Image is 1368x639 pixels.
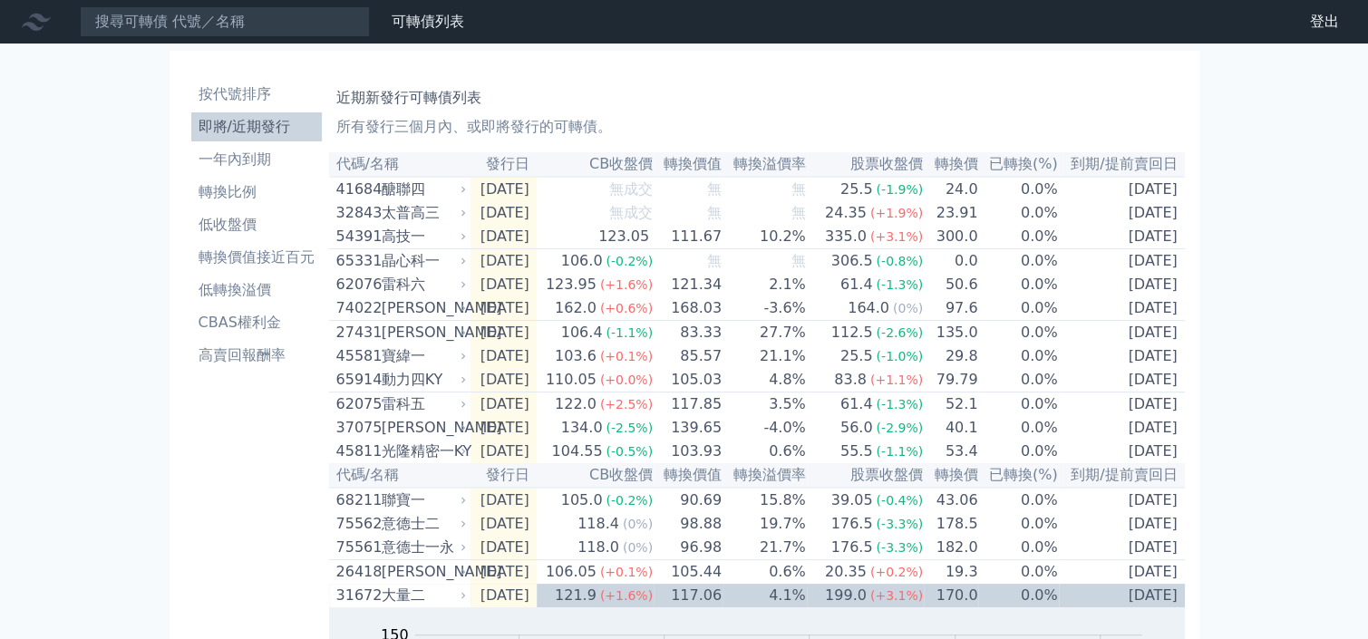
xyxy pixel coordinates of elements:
[654,560,723,585] td: 105.44
[606,444,653,459] span: (-0.5%)
[978,249,1058,274] td: 0.0%
[191,312,322,334] li: CBAS權利金
[844,297,893,319] div: 164.0
[654,392,723,417] td: 117.85
[807,152,924,177] th: 股票收盤價
[978,392,1058,417] td: 0.0%
[654,321,723,345] td: 83.33
[382,513,463,535] div: 意德士二
[382,393,463,415] div: 雷科五
[924,273,978,296] td: 50.6
[537,463,654,488] th: CB收盤價
[471,321,537,345] td: [DATE]
[924,512,978,536] td: 178.5
[654,344,723,368] td: 85.57
[574,537,623,558] div: 118.0
[609,180,653,198] span: 無成交
[191,247,322,268] li: 轉換價值接近百元
[978,488,1058,512] td: 0.0%
[1059,273,1185,296] td: [DATE]
[382,537,463,558] div: 意德士一永
[336,585,377,606] div: 31672
[723,488,807,512] td: 15.8%
[876,444,923,459] span: (-1.1%)
[723,560,807,585] td: 0.6%
[471,368,537,392] td: [DATE]
[870,206,923,220] span: (+1.9%)
[191,83,322,105] li: 按代號排序
[924,463,978,488] th: 轉換價
[654,225,723,249] td: 111.67
[1059,584,1185,607] td: [DATE]
[329,463,471,488] th: 代碼/名稱
[1059,440,1185,463] td: [DATE]
[600,397,653,411] span: (+2.5%)
[551,393,600,415] div: 122.0
[1059,488,1185,512] td: [DATE]
[821,202,870,224] div: 24.35
[828,322,877,344] div: 112.5
[336,250,377,272] div: 65331
[600,565,653,579] span: (+0.1%)
[1059,225,1185,249] td: [DATE]
[1059,177,1185,201] td: [DATE]
[978,344,1058,368] td: 0.0%
[1295,7,1353,36] a: 登出
[978,512,1058,536] td: 0.0%
[837,274,877,295] div: 61.4
[191,279,322,301] li: 低轉換溢價
[336,513,377,535] div: 75562
[723,152,807,177] th: 轉換溢價率
[471,416,537,440] td: [DATE]
[191,80,322,109] a: 按代號排序
[336,489,377,511] div: 68211
[791,204,806,221] span: 無
[924,584,978,607] td: 170.0
[471,488,537,512] td: [DATE]
[191,145,322,174] a: 一年內到期
[623,517,653,531] span: (0%)
[978,536,1058,560] td: 0.0%
[336,226,377,247] div: 54391
[876,182,923,197] span: (-1.9%)
[654,152,723,177] th: 轉換價值
[382,561,463,583] div: [PERSON_NAME]
[707,252,722,269] span: 無
[191,116,322,138] li: 即將/近期發行
[870,565,923,579] span: (+0.2%)
[551,297,600,319] div: 162.0
[654,488,723,512] td: 90.69
[876,349,923,363] span: (-1.0%)
[837,393,877,415] div: 61.4
[876,325,923,340] span: (-2.6%)
[336,274,377,295] div: 62076
[924,392,978,417] td: 52.1
[471,152,537,177] th: 發行日
[723,536,807,560] td: 21.7%
[336,297,377,319] div: 74022
[723,225,807,249] td: 10.2%
[876,540,923,555] span: (-3.3%)
[924,177,978,201] td: 24.0
[723,512,807,536] td: 19.7%
[336,561,377,583] div: 26418
[723,321,807,345] td: 27.7%
[606,493,653,508] span: (-0.2%)
[606,421,653,435] span: (-2.5%)
[870,229,923,244] span: (+3.1%)
[336,369,377,391] div: 65914
[471,177,537,201] td: [DATE]
[574,513,623,535] div: 118.4
[654,536,723,560] td: 96.98
[978,177,1058,201] td: 0.0%
[191,243,322,272] a: 轉換價值接近百元
[382,441,463,462] div: 光隆精密一KY
[336,345,377,367] div: 45581
[924,152,978,177] th: 轉換價
[837,345,877,367] div: 25.5
[558,322,606,344] div: 106.4
[791,180,806,198] span: 無
[382,585,463,606] div: 大量二
[870,373,923,387] span: (+1.1%)
[876,493,923,508] span: (-0.4%)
